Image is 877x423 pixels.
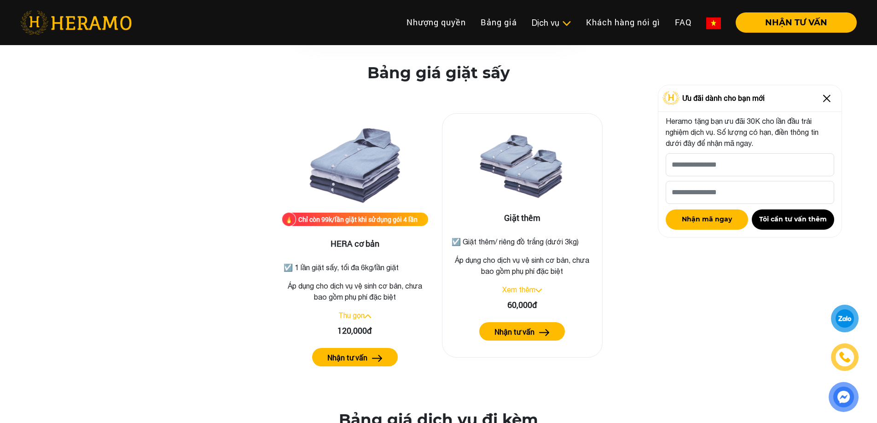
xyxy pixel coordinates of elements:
h2: Bảng giá giặt sấy [367,64,510,82]
img: arrow_down.svg [535,289,542,292]
a: phone-icon [831,344,858,370]
a: NHẬN TƯ VẤN [728,18,857,27]
img: Logo [662,91,680,105]
p: Áp dụng cho dịch vụ vệ sinh cơ bản, chưa bao gồm phụ phí đặc biệt [450,255,595,277]
a: Nhận tư vấn arrow [282,348,428,366]
img: phone-icon [839,352,850,363]
a: Nhượng quyền [399,12,473,32]
p: Heramo tặng bạn ưu đãi 30K cho lần đầu trải nghiệm dịch vụ. Số lượng có hạn, điền thông tin dưới ... [666,116,834,149]
button: Tôi cần tư vấn thêm [752,209,834,230]
h3: Giặt thêm [450,213,595,223]
div: Chỉ còn 99k/lần giặt khi sử dụng gói 4 lần [298,214,418,224]
a: Xem thêm [502,285,535,294]
p: ☑️ Giặt thêm/ riêng đồ trắng (dưới 3kg) [452,236,593,247]
img: arrow_up.svg [365,314,371,318]
img: HERA cơ bản [309,121,401,213]
a: Thu gọn [338,311,365,319]
img: Close [819,91,834,106]
span: Ưu đãi dành cho bạn mới [682,93,765,104]
img: arrow [539,329,550,336]
img: Giặt thêm [476,121,568,213]
div: 120,000đ [282,324,428,337]
a: FAQ [668,12,699,32]
button: Nhận mã ngay [666,209,748,230]
a: Khách hàng nói gì [579,12,668,32]
a: Bảng giá [473,12,524,32]
button: Nhận tư vấn [312,348,398,366]
label: Nhận tư vấn [494,326,534,337]
p: ☑️ 1 lần giặt sấy, tối đa 6kg/lần giặt [284,262,426,273]
img: vn-flag.png [706,17,721,29]
img: arrow [372,355,383,362]
h3: HERA cơ bản [282,239,428,249]
button: NHẬN TƯ VẤN [736,12,857,33]
div: 60,000đ [450,299,595,311]
a: Nhận tư vấn arrow [450,322,595,341]
label: Nhận tư vấn [327,352,367,363]
img: subToggleIcon [562,19,571,28]
button: Nhận tư vấn [479,322,565,341]
img: fire.png [282,212,296,226]
img: heramo-logo.png [20,11,132,35]
p: Áp dụng cho dịch vụ vệ sinh cơ bản, chưa bao gồm phụ phí đặc biệt [282,280,428,302]
div: Dịch vụ [532,17,571,29]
